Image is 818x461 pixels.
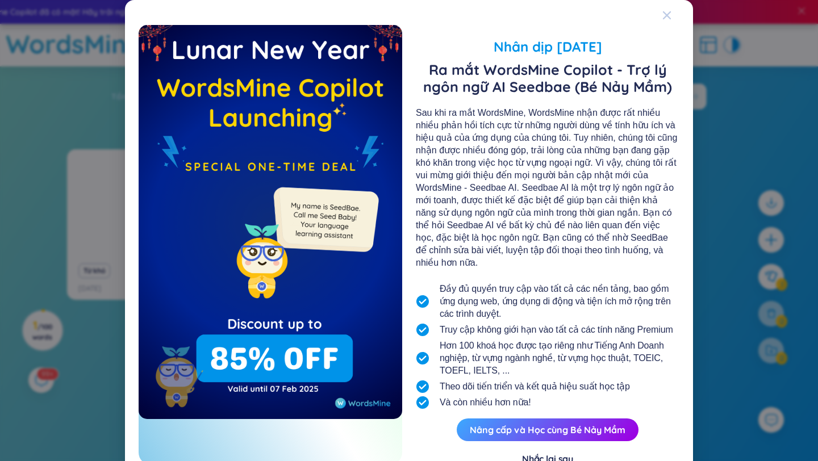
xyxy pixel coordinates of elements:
span: Theo dõi tiến triển và kết quả hiệu suất học tập [440,380,630,393]
span: Truy cập không giới hạn vào tất cả các tính năng Premium [440,324,673,336]
span: Đầy đủ quyền truy cập vào tất cả các nền tảng, bao gồm ứng dụng web, ứng dụng di động và tiện ích... [440,283,679,320]
span: Nhân dịp [DATE] [416,36,679,57]
span: Ra mắt WordsMine Copilot - Trợ lý ngôn ngữ AI Seedbae (Bé Nảy Mầm) [416,61,679,95]
img: wmFlashDealEmpty.967f2bab.png [139,25,402,419]
button: Nâng cấp và Học cùng Bé Nảy Mầm [457,418,638,441]
span: Và còn nhiều hơn nữa! [440,396,531,409]
div: Sau khi ra mắt WordsMine, WordsMine nhận được rất nhiều nhiều phản hồi tích cực từ những người dù... [416,107,679,269]
span: Hơn 100 khoá học được tạo riêng như Tiếng Anh Doanh nghiệp, từ vựng ngành nghề, từ vựng học thuật... [440,340,679,377]
img: minionSeedbaeMessage.35ffe99e.png [268,164,381,277]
